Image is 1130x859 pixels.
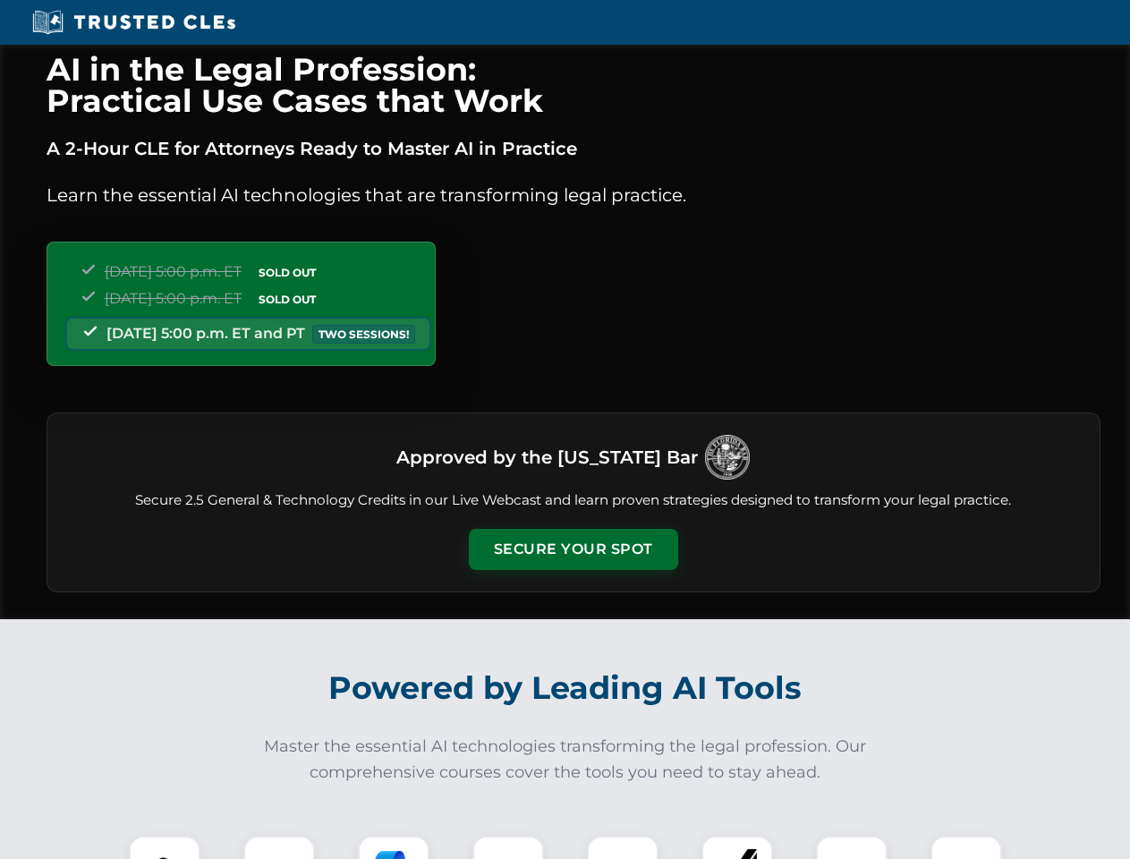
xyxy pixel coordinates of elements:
span: SOLD OUT [252,263,322,282]
span: [DATE] 5:00 p.m. ET [105,263,242,280]
span: SOLD OUT [252,290,322,309]
h1: AI in the Legal Profession: Practical Use Cases that Work [47,54,1100,116]
img: Logo [705,435,750,480]
h2: Powered by Leading AI Tools [70,657,1061,719]
button: Secure Your Spot [469,529,678,570]
h3: Approved by the [US_STATE] Bar [396,441,698,473]
p: Master the essential AI technologies transforming the legal profession. Our comprehensive courses... [252,734,879,786]
img: Trusted CLEs [27,9,241,36]
p: Learn the essential AI technologies that are transforming legal practice. [47,181,1100,209]
span: [DATE] 5:00 p.m. ET [105,290,242,307]
p: Secure 2.5 General & Technology Credits in our Live Webcast and learn proven strategies designed ... [69,490,1078,511]
p: A 2-Hour CLE for Attorneys Ready to Master AI in Practice [47,134,1100,163]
